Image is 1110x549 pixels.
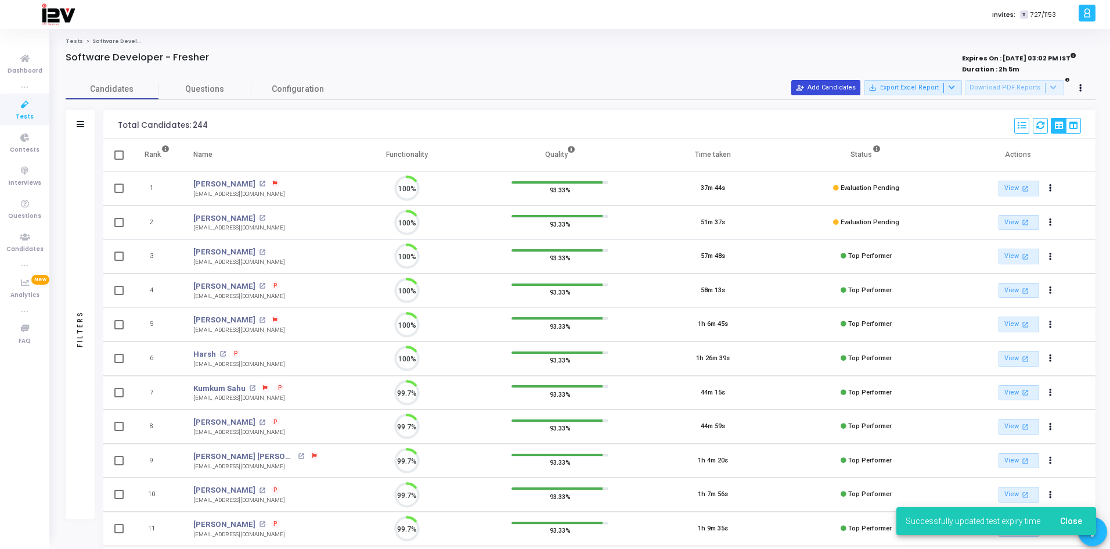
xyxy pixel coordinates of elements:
div: View Options [1051,118,1081,134]
mat-icon: open_in_new [259,419,265,426]
span: P [278,383,282,393]
button: Export Excel Report [864,80,962,95]
div: 58m 13s [701,286,725,296]
a: View [999,453,1039,469]
div: [EMAIL_ADDRESS][DOMAIN_NAME] [193,190,285,199]
a: [PERSON_NAME] [193,213,255,224]
div: Time taken [695,148,731,161]
div: [EMAIL_ADDRESS][DOMAIN_NAME] [193,530,285,539]
h4: Software Developer - Fresher [66,52,209,63]
button: Actions [1043,214,1059,231]
a: [PERSON_NAME] [193,314,255,326]
a: [PERSON_NAME] [193,485,255,496]
span: Questions [8,211,41,221]
span: Interviews [9,178,41,188]
a: [PERSON_NAME] [193,281,255,292]
button: Actions [1043,181,1059,197]
div: 44m 59s [701,422,725,432]
nav: breadcrumb [66,38,1095,45]
div: [EMAIL_ADDRESS][DOMAIN_NAME] [193,394,285,403]
mat-icon: open_in_new [1021,387,1030,397]
div: [EMAIL_ADDRESS][DOMAIN_NAME] [193,428,285,437]
span: P [273,281,277,290]
span: Top Performer [848,457,892,464]
div: 37m 44s [701,184,725,193]
th: Status [790,139,943,171]
span: 93.33% [550,525,571,536]
td: 4 [132,274,182,308]
span: Evaluation Pending [841,184,899,192]
mat-icon: open_in_new [259,317,265,324]
span: Dashboard [8,66,42,76]
span: Top Performer [848,286,892,294]
div: [EMAIL_ADDRESS][DOMAIN_NAME] [193,326,285,335]
a: Tests [66,38,83,45]
span: P [273,519,277,529]
th: Functionality [330,139,484,171]
td: 5 [132,307,182,342]
button: Actions [1043,317,1059,333]
span: Candidates [66,83,158,95]
a: Kumkum Sahu [193,383,246,394]
mat-icon: open_in_new [259,283,265,289]
a: [PERSON_NAME] [193,178,255,190]
div: 1h 7m 56s [698,490,728,500]
button: Actions [1043,419,1059,435]
a: View [999,215,1039,231]
mat-icon: open_in_new [1021,184,1030,193]
div: [EMAIL_ADDRESS][DOMAIN_NAME] [193,224,285,232]
td: 2 [132,206,182,240]
strong: Duration : 2h 5m [962,64,1019,74]
span: P [273,486,277,495]
span: Tests [16,112,34,122]
label: Invites: [992,10,1015,20]
div: [EMAIL_ADDRESS][DOMAIN_NAME] [193,360,285,369]
span: Top Performer [848,422,892,430]
span: 93.33% [550,457,571,468]
mat-icon: open_in_new [259,521,265,528]
div: [EMAIL_ADDRESS][DOMAIN_NAME] [193,258,285,267]
span: 93.33% [550,218,571,229]
mat-icon: save_alt [868,84,877,92]
span: New [31,275,49,285]
button: Actions [1043,385,1059,401]
mat-icon: open_in_new [259,215,265,221]
a: View [999,249,1039,264]
div: 57m 48s [701,252,725,261]
mat-icon: open_in_new [1021,354,1030,364]
mat-icon: open_in_new [1021,286,1030,296]
td: 9 [132,444,182,478]
span: 93.33% [550,490,571,502]
span: Top Performer [848,490,892,498]
mat-icon: open_in_new [1021,422,1030,432]
div: [EMAIL_ADDRESS][DOMAIN_NAME] [193,462,319,471]
mat-icon: open_in_new [1021,252,1030,261]
mat-icon: open_in_new [249,385,255,392]
td: 6 [132,342,182,376]
mat-icon: open_in_new [1021,490,1030,500]
span: 727/1153 [1030,10,1056,20]
div: 1h 4m 20s [698,456,728,466]
span: Configuration [272,83,324,95]
a: View [999,283,1039,299]
div: [EMAIL_ADDRESS][DOMAIN_NAME] [193,292,285,301]
span: 93.33% [550,422,571,434]
div: Total Candidates: 244 [118,121,208,130]
a: View [999,487,1039,503]
span: Close [1060,516,1082,526]
span: Top Performer [848,320,892,328]
div: Name [193,148,212,161]
mat-icon: open_in_new [1021,456,1030,466]
mat-icon: open_in_new [219,351,226,357]
th: Actions [942,139,1095,171]
span: 93.33% [550,184,571,196]
span: Candidates [6,245,44,254]
span: T [1020,10,1028,19]
th: Rank [132,139,182,171]
mat-icon: open_in_new [298,453,304,460]
a: View [999,419,1039,435]
span: Evaluation Pending [841,218,899,226]
td: 10 [132,478,182,512]
a: [PERSON_NAME] [193,417,255,428]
